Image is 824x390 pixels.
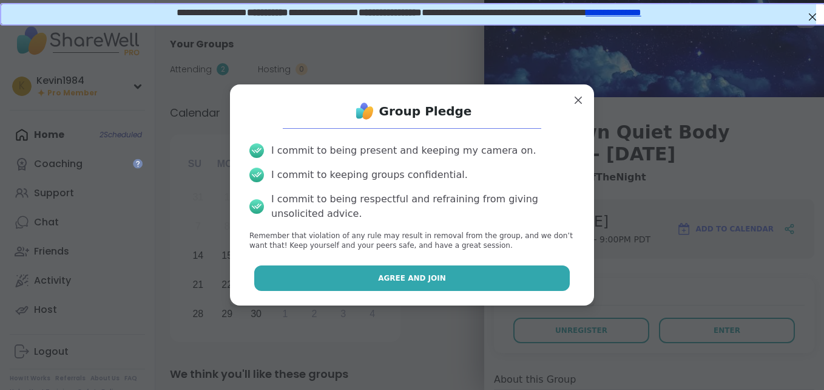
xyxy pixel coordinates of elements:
[379,103,472,120] h1: Group Pledge
[271,168,468,182] div: I commit to keeping groups confidential.
[378,273,446,284] span: Agree and Join
[271,143,536,158] div: I commit to being present and keeping my camera on.
[249,231,575,251] p: Remember that violation of any rule may result in removal from the group, and we don’t want that!...
[271,192,575,221] div: I commit to being respectful and refraining from giving unsolicited advice.
[353,99,377,123] img: ShareWell Logo
[133,159,143,168] iframe: Spotlight
[254,265,570,291] button: Agree and Join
